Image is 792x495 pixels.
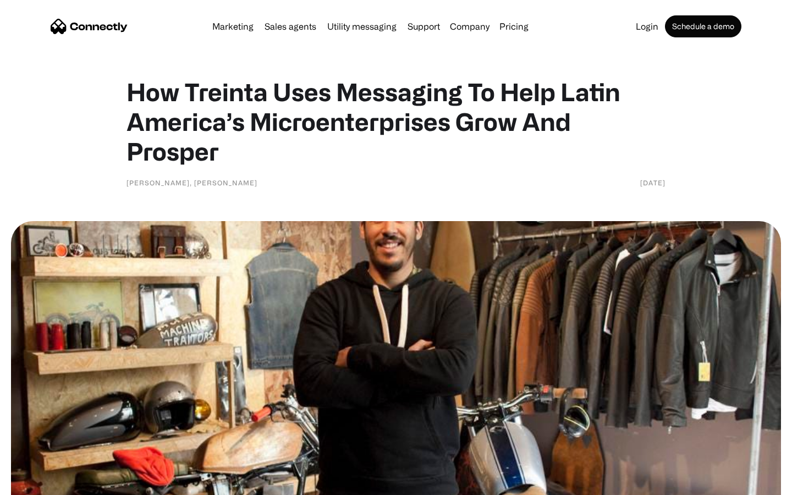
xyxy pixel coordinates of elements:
h1: How Treinta Uses Messaging To Help Latin America’s Microenterprises Grow And Prosper [127,77,665,166]
aside: Language selected: English [11,476,66,491]
div: Company [450,19,490,34]
div: [PERSON_NAME], [PERSON_NAME] [127,177,257,188]
a: Login [631,22,663,31]
a: Marketing [208,22,258,31]
a: Sales agents [260,22,321,31]
div: [DATE] [640,177,665,188]
a: home [51,18,128,35]
a: Schedule a demo [665,15,741,37]
ul: Language list [22,476,66,491]
div: Company [447,19,493,34]
a: Pricing [495,22,533,31]
a: Utility messaging [323,22,401,31]
a: Support [403,22,444,31]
